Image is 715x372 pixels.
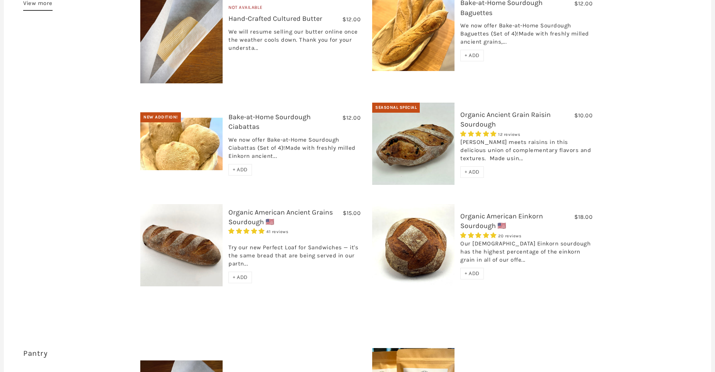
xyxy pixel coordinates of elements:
[343,210,361,216] span: $15.00
[460,130,498,137] span: 5.00 stars
[266,229,288,234] span: 41 reviews
[460,138,592,166] div: [PERSON_NAME] meets raisins in this delicious union of complementary flavors and textures. Made u...
[140,204,223,286] img: Organic American Ancient Grains Sourdough 🇺🇸
[460,240,592,268] div: Our [DEMOGRAPHIC_DATA] Einkorn sourdough has the highest percentage of the einkorn grain in all o...
[233,274,248,281] span: + ADD
[228,14,322,23] a: Hand-Crafted Cultured Butter
[465,52,480,59] span: + ADD
[23,349,48,358] a: Pantry
[372,204,455,286] img: Organic American Einkorn Sourdough 🇺🇸
[228,4,361,14] div: Not Available
[140,118,223,170] img: Bake-at-Home Sourdough Ciabattas
[460,110,551,129] a: Organic Ancient Grain Raisin Sourdough
[574,213,592,220] span: $18.00
[228,28,361,56] div: We will resume selling our butter online once the weather cools down. Thank you for your understa...
[228,208,333,226] a: Organic American Ancient Grains Sourdough 🇺🇸
[498,233,521,238] span: 20 reviews
[460,212,543,230] a: Organic American Einkorn Sourdough 🇺🇸
[140,112,181,122] div: New Addition!
[460,268,484,279] div: + ADD
[233,166,248,173] span: + ADD
[574,112,592,119] span: $10.00
[228,272,252,283] div: + ADD
[228,164,252,176] div: + ADD
[228,113,311,131] a: Bake-at-Home Sourdough Ciabattas
[498,132,520,137] span: 12 reviews
[460,232,498,239] span: 4.95 stars
[228,228,266,235] span: 4.93 stars
[228,235,361,272] div: Try our new Perfect Loaf for Sandwiches — it's the same bread that are being served in our partn...
[342,114,361,121] span: $12.00
[372,103,420,113] div: Seasonal Special
[23,348,134,370] h3: 30 items
[372,103,455,185] img: Organic Ancient Grain Raisin Sourdough
[460,22,592,50] div: We now offer Bake-at-Home Sourdough Baguettes (Set of 4)!Made with freshly milled ancient grains,...
[465,169,480,175] span: + ADD
[460,50,484,61] div: + ADD
[228,136,361,164] div: We now offer Bake-at-Home Sourdough Ciabattas (Set of 4)!Made with freshly milled Einkorn ancient...
[460,166,484,178] div: + ADD
[342,16,361,23] span: $12.00
[465,270,480,277] span: + ADD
